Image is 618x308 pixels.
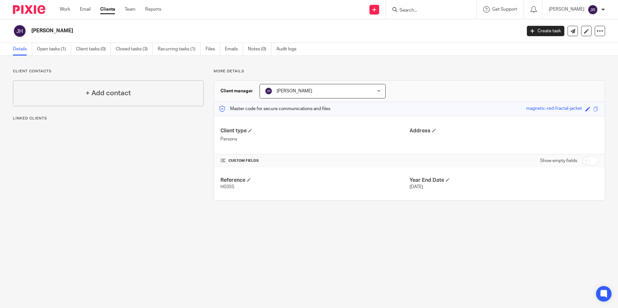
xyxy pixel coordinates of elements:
h4: Client type [220,128,409,134]
a: Closed tasks (3) [116,43,153,56]
h4: Address [410,128,598,134]
span: H035S [220,185,234,189]
img: svg%3E [588,5,598,15]
a: Email [80,6,91,13]
p: Master code for secure communications and files [219,106,330,112]
a: Create task [527,26,564,36]
p: Persons [220,136,409,142]
span: [PERSON_NAME] [277,89,312,93]
a: Emails [225,43,243,56]
h2: [PERSON_NAME] [31,27,420,34]
img: svg%3E [265,87,272,95]
a: Client tasks (0) [76,43,111,56]
h3: Client manager [220,88,253,94]
p: More details [214,69,605,74]
input: Search [399,8,457,14]
p: Client contacts [13,69,204,74]
a: Work [60,6,70,13]
span: [DATE] [410,185,423,189]
h4: + Add contact [86,88,131,98]
p: [PERSON_NAME] [549,6,584,13]
p: Linked clients [13,116,204,121]
a: Audit logs [276,43,301,56]
a: Details [13,43,32,56]
a: Clients [100,6,115,13]
a: Recurring tasks (1) [158,43,201,56]
a: Open tasks (1) [37,43,71,56]
label: Show empty fields [540,158,577,164]
div: magnetic-red-fractal-jacket [526,105,582,113]
h4: Year End Date [410,177,598,184]
a: Reports [145,6,161,13]
h4: Reference [220,177,409,184]
img: Pixie [13,5,45,14]
h4: CUSTOM FIELDS [220,158,409,163]
span: Get Support [492,7,517,12]
a: Files [206,43,220,56]
img: svg%3E [13,24,27,38]
a: Team [125,6,135,13]
a: Notes (0) [248,43,272,56]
